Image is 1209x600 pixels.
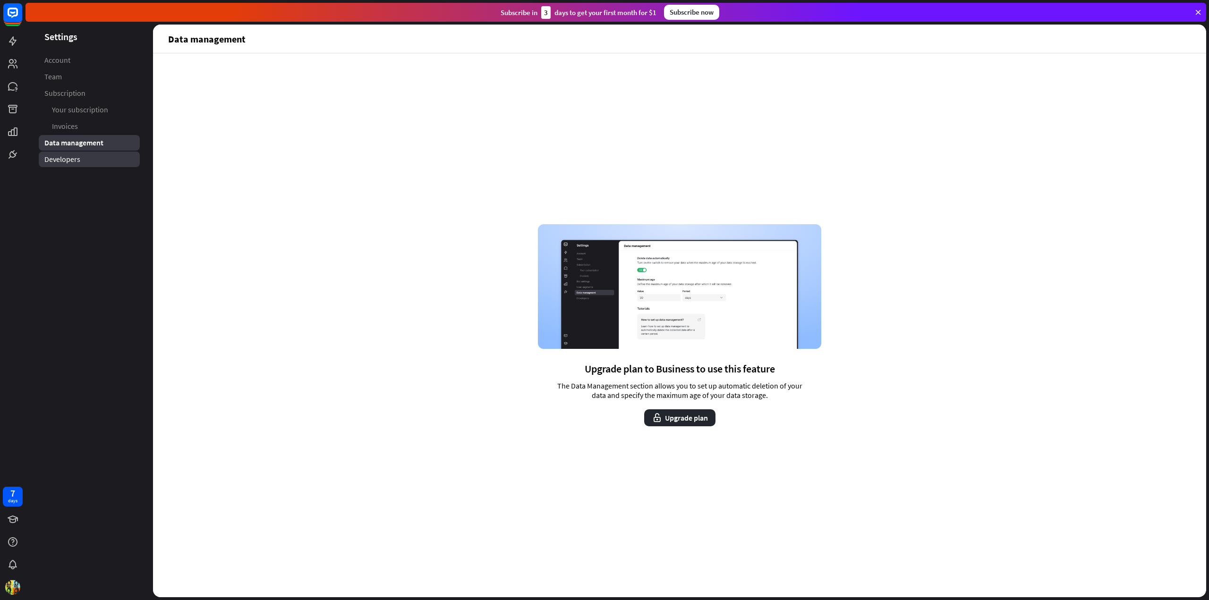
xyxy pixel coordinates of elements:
[153,25,1206,53] header: Data management
[44,154,80,164] span: Developers
[39,85,140,101] a: Subscription
[26,30,153,43] header: Settings
[585,362,775,375] span: Upgrade plan to Business to use this feature
[644,409,715,426] button: Upgrade plan
[3,487,23,507] a: 7 days
[44,138,103,148] span: Data management
[39,69,140,85] a: Team
[39,152,140,167] a: Developers
[39,118,140,134] a: Invoices
[550,381,809,400] span: The Data Management section allows you to set up automatic deletion of your data and specify the ...
[39,102,140,118] a: Your subscription
[664,5,719,20] div: Subscribe now
[52,105,108,115] span: Your subscription
[501,6,656,19] div: Subscribe in days to get your first month for $1
[52,121,78,131] span: Invoices
[8,4,36,32] button: Open LiveChat chat widget
[39,52,140,68] a: Account
[10,489,15,498] div: 7
[44,88,85,98] span: Subscription
[8,498,17,504] div: days
[44,55,70,65] span: Account
[44,72,62,82] span: Team
[541,6,551,19] div: 3
[538,224,821,349] img: Data management page screenshot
